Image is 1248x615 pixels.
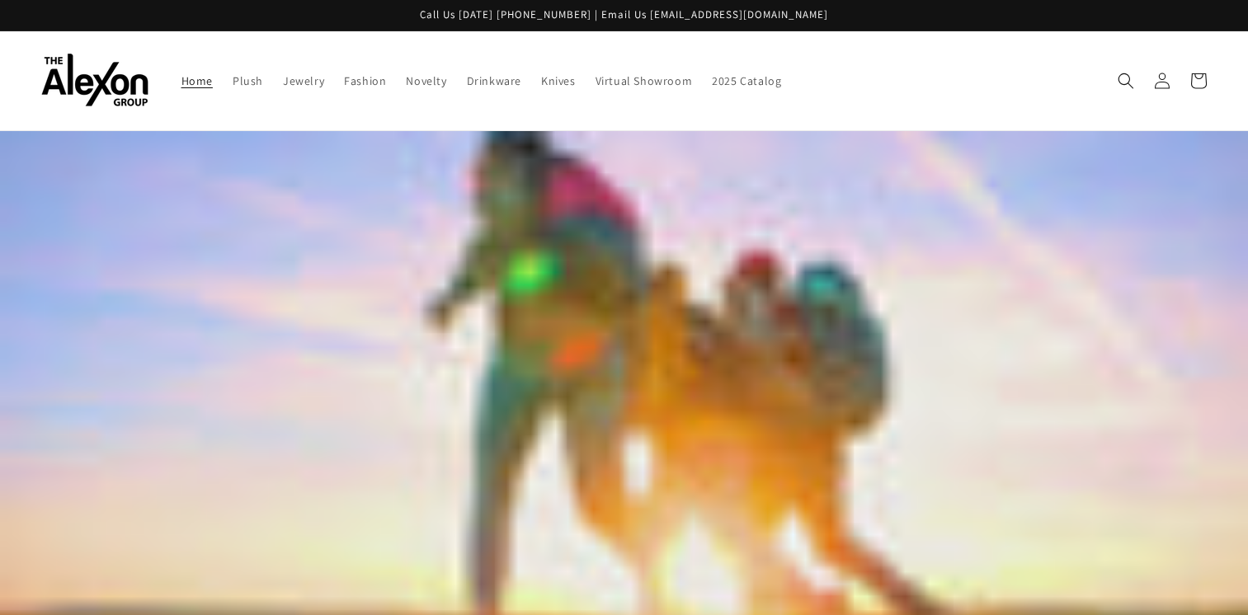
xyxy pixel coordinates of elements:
a: Drinkware [457,63,531,98]
a: Virtual Showroom [586,63,703,98]
a: 2025 Catalog [702,63,791,98]
span: Jewelry [283,73,324,88]
span: Plush [233,73,263,88]
span: Virtual Showroom [596,73,693,88]
span: Drinkware [467,73,521,88]
span: Home [181,73,213,88]
a: Knives [531,63,586,98]
span: Novelty [406,73,446,88]
span: Fashion [344,73,386,88]
a: Home [172,63,223,98]
span: Knives [541,73,576,88]
a: Novelty [396,63,456,98]
img: The Alexon Group [41,54,148,107]
span: 2025 Catalog [712,73,781,88]
a: Fashion [334,63,396,98]
a: Plush [223,63,273,98]
a: Jewelry [273,63,334,98]
summary: Search [1108,63,1144,99]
